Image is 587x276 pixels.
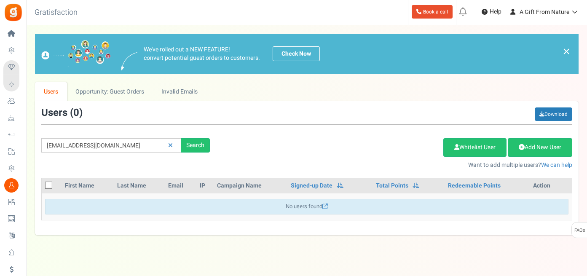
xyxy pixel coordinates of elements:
[41,138,181,153] input: Search by email or name
[443,138,507,157] a: Whitelist User
[73,105,79,120] span: 0
[25,4,87,21] h3: Gratisfaction
[222,161,572,169] p: Want to add multiple users?
[541,161,572,169] a: We can help
[67,82,153,101] a: Opportunity: Guest Orders
[530,178,572,193] th: Action
[181,138,210,153] div: Search
[291,182,332,190] a: Signed-up Date
[488,8,501,16] span: Help
[35,82,67,101] a: Users
[41,40,111,67] img: images
[144,46,260,62] p: We've rolled out a NEW FEATURE! convert potential guest orders to customers.
[478,5,505,19] a: Help
[520,8,569,16] span: A Gift From Nature
[376,182,408,190] a: Total Points
[165,178,196,193] th: Email
[45,199,568,214] div: No users found
[62,178,113,193] th: First Name
[448,182,501,190] a: Redeemable Points
[214,178,287,193] th: Campaign Name
[508,138,572,157] a: Add New User
[563,46,570,56] a: ×
[412,5,453,19] a: Book a call
[4,3,23,22] img: Gratisfaction
[114,178,165,193] th: Last Name
[574,222,585,238] span: FAQs
[164,138,177,153] a: Reset
[196,178,214,193] th: IP
[41,107,83,118] h3: Users ( )
[121,52,137,70] img: images
[273,46,320,61] a: Check Now
[153,82,206,101] a: Invalid Emails
[535,107,572,121] a: Download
